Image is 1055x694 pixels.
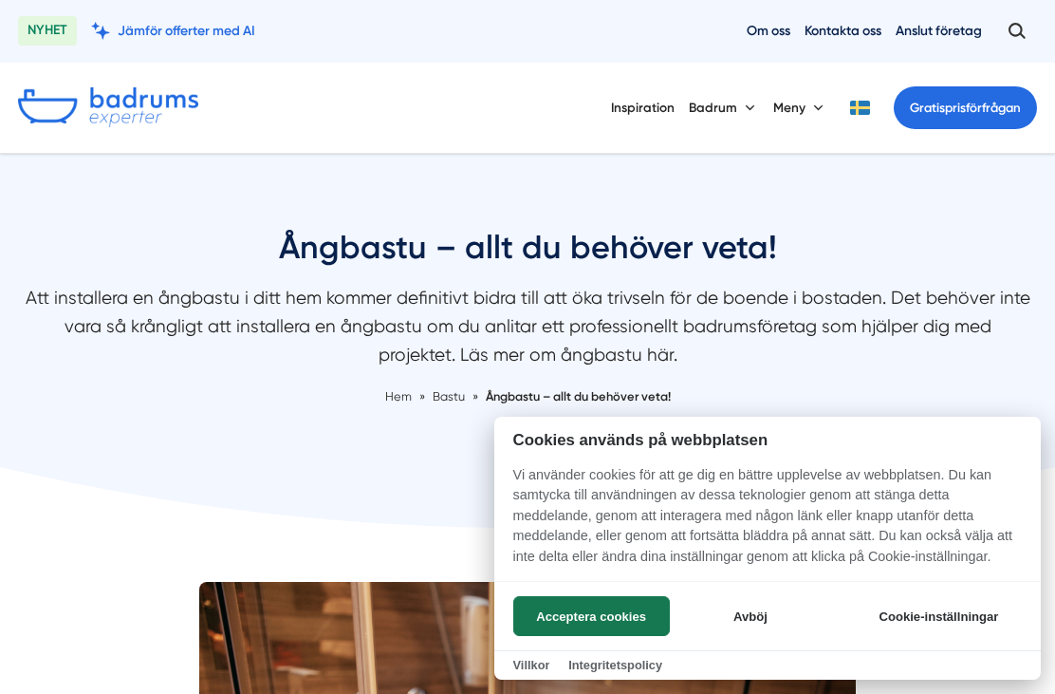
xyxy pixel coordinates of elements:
[856,596,1022,636] button: Cookie-inställningar
[675,596,825,636] button: Avböj
[513,596,670,636] button: Acceptera cookies
[494,431,1041,449] h2: Cookies används på webbplatsen
[568,658,662,672] a: Integritetspolicy
[513,658,550,672] a: Villkor
[494,465,1041,581] p: Vi använder cookies för att ge dig en bättre upplevelse av webbplatsen. Du kan samtycka till anvä...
